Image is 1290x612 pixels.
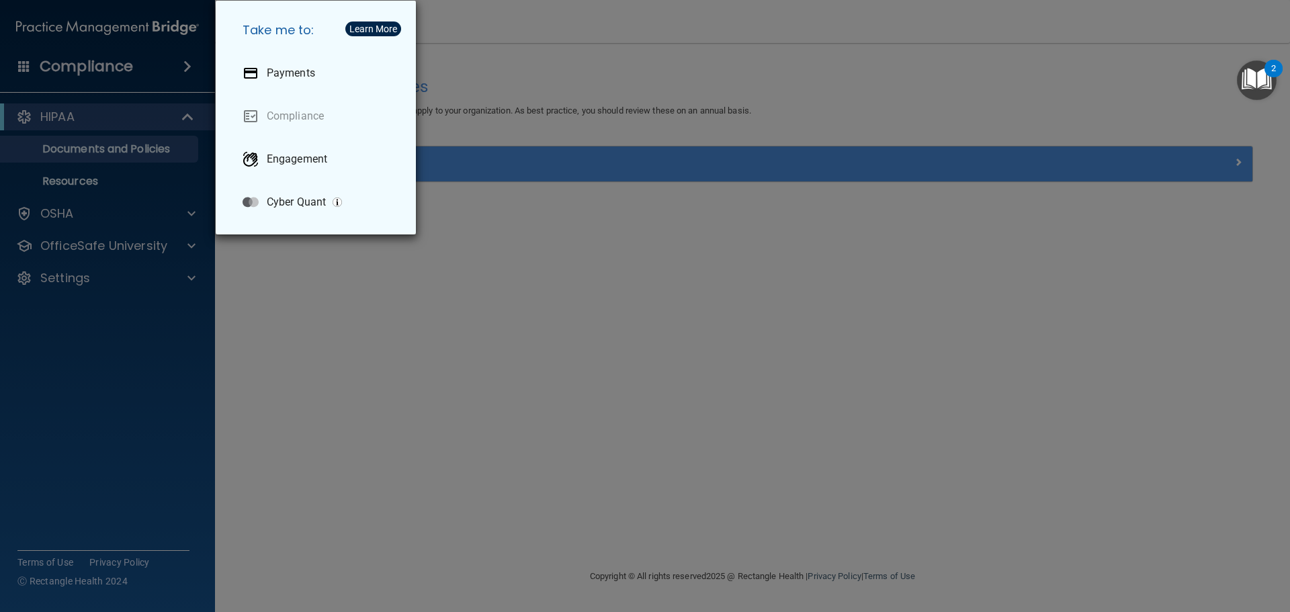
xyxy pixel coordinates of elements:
[1237,60,1277,100] button: Open Resource Center, 2 new notifications
[345,21,401,36] button: Learn More
[232,11,405,49] h5: Take me to:
[232,97,405,135] a: Compliance
[232,54,405,92] a: Payments
[1058,517,1274,570] iframe: Drift Widget Chat Controller
[267,67,315,80] p: Payments
[267,152,327,166] p: Engagement
[232,183,405,221] a: Cyber Quant
[232,140,405,178] a: Engagement
[1271,69,1276,86] div: 2
[349,24,397,34] div: Learn More
[267,195,326,209] p: Cyber Quant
